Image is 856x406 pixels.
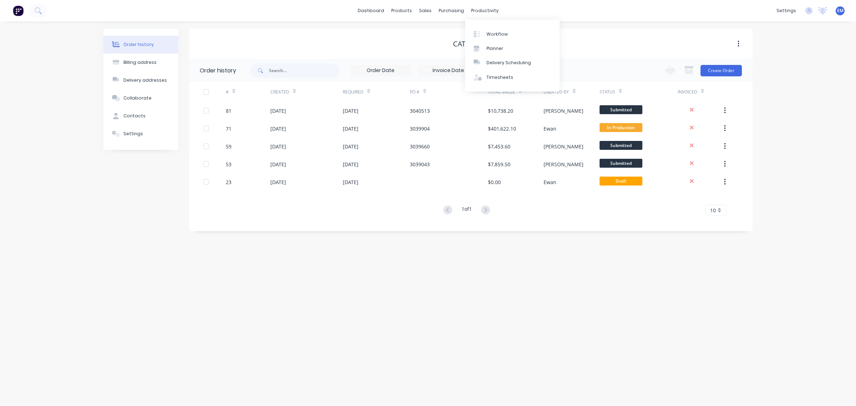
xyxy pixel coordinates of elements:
div: Required [343,82,410,102]
div: Delivery addresses [123,77,167,83]
div: Billing address [123,59,157,66]
button: Settings [103,125,178,143]
div: Status [600,82,678,102]
div: Settings [123,131,143,137]
span: Submitted [600,141,642,150]
div: Created [270,89,289,95]
div: purchasing [435,5,468,16]
div: Status [600,89,615,95]
div: Delivery Scheduling [486,60,531,66]
div: $401,622.10 [488,125,516,132]
div: [DATE] [343,143,358,150]
div: Order history [123,41,154,48]
div: [DATE] [343,125,358,132]
div: 3040513 [410,107,430,115]
div: $0.00 [488,178,501,186]
div: [DATE] [270,161,286,168]
div: $10,738.20 [488,107,513,115]
div: [PERSON_NAME] [544,107,584,115]
button: Billing address [103,54,178,71]
div: productivity [468,5,502,16]
div: Caterlink [453,40,489,48]
div: [DATE] [270,125,286,132]
div: Contacts [123,113,146,119]
a: Timesheets [465,70,560,85]
div: $7,859.50 [488,161,510,168]
div: Collaborate [123,95,152,101]
div: Invoiced [678,82,722,102]
a: dashboard [354,5,388,16]
div: Required [343,89,363,95]
div: Planner [486,45,503,52]
div: Invoiced [678,89,697,95]
div: settings [773,5,800,16]
span: In Production [600,123,642,132]
span: EM [837,7,844,14]
button: Create Order [700,65,742,76]
button: Delivery addresses [103,71,178,89]
div: [DATE] [343,178,358,186]
div: Created By [544,82,599,102]
div: [DATE] [343,107,358,115]
a: Workflow [465,27,560,41]
span: Submitted [600,105,642,114]
div: [PERSON_NAME] [544,143,584,150]
div: Ewan [544,125,556,132]
input: Search... [269,64,340,78]
img: Factory [13,5,24,16]
div: PO # [410,82,488,102]
div: # [226,82,270,102]
div: [DATE] [270,178,286,186]
a: Planner [465,41,560,56]
input: Invoice Date [418,65,478,76]
div: Created [270,82,343,102]
div: # [226,89,229,95]
div: [PERSON_NAME] [544,161,584,168]
button: Order history [103,36,178,54]
div: 3039904 [410,125,430,132]
div: $7,453.60 [488,143,510,150]
div: 53 [226,161,231,168]
a: Delivery Scheduling [465,56,560,70]
button: Collaborate [103,89,178,107]
span: 10 [710,207,716,214]
div: Workflow [486,31,508,37]
div: Order history [200,66,236,75]
div: Timesheets [486,74,513,81]
span: Draft [600,177,642,186]
div: 3039043 [410,161,430,168]
div: 81 [226,107,231,115]
div: 1 of 1 [462,205,472,215]
input: Order Date [351,65,411,76]
div: Ewan [544,178,556,186]
div: 3039660 [410,143,430,150]
button: Contacts [103,107,178,125]
div: sales [416,5,435,16]
div: products [388,5,416,16]
div: [DATE] [343,161,358,168]
span: Submitted [600,159,642,168]
div: PO # [410,89,419,95]
div: [DATE] [270,107,286,115]
div: 59 [226,143,231,150]
div: 71 [226,125,231,132]
div: [DATE] [270,143,286,150]
div: 23 [226,178,231,186]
